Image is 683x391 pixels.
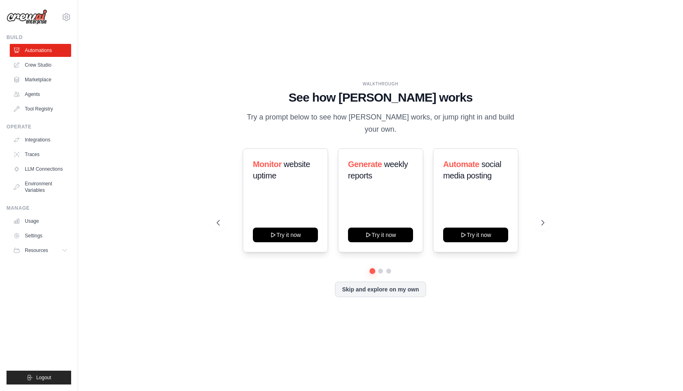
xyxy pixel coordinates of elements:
[10,133,71,146] a: Integrations
[244,111,517,135] p: Try a prompt below to see how [PERSON_NAME] works, or jump right in and build your own.
[10,163,71,176] a: LLM Connections
[7,34,71,41] div: Build
[10,44,71,57] a: Automations
[253,160,282,169] span: Monitor
[7,371,71,384] button: Logout
[7,205,71,211] div: Manage
[7,124,71,130] div: Operate
[36,374,51,381] span: Logout
[348,228,413,242] button: Try it now
[10,148,71,161] a: Traces
[10,177,71,197] a: Environment Variables
[7,9,47,25] img: Logo
[10,59,71,72] a: Crew Studio
[10,244,71,257] button: Resources
[335,282,426,297] button: Skip and explore on my own
[10,88,71,101] a: Agents
[217,81,544,87] div: WALKTHROUGH
[25,247,48,254] span: Resources
[10,102,71,115] a: Tool Registry
[348,160,408,180] span: weekly reports
[253,228,318,242] button: Try it now
[217,90,544,105] h1: See how [PERSON_NAME] works
[443,160,479,169] span: Automate
[10,215,71,228] a: Usage
[253,160,310,180] span: website uptime
[10,73,71,86] a: Marketplace
[443,228,508,242] button: Try it now
[443,160,501,180] span: social media posting
[348,160,382,169] span: Generate
[10,229,71,242] a: Settings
